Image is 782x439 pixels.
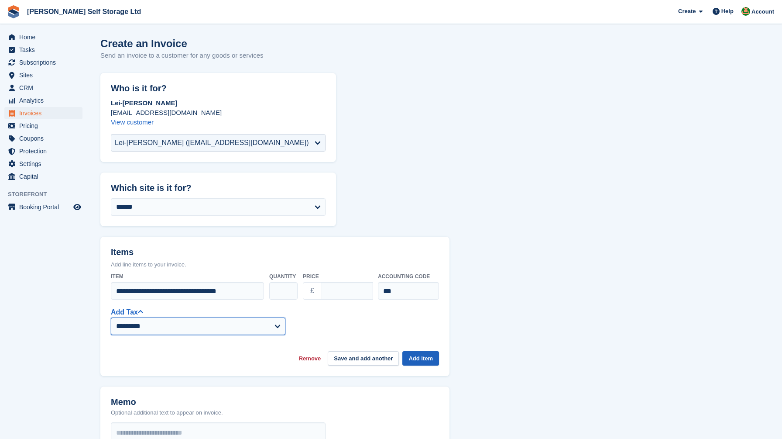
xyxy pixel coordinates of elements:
a: Remove [299,354,321,363]
span: Tasks [19,44,72,56]
a: Add Tax [111,308,143,316]
a: menu [4,158,82,170]
h2: Which site is it for? [111,183,326,193]
a: menu [4,145,82,157]
a: menu [4,44,82,56]
p: Optional additional text to appear on invoice. [111,408,223,417]
a: menu [4,56,82,69]
h2: Items [111,247,439,259]
span: Protection [19,145,72,157]
button: Save and add another [328,351,399,366]
label: Item [111,273,264,280]
div: Lei-[PERSON_NAME] ([EMAIL_ADDRESS][DOMAIN_NAME]) [115,138,309,148]
a: menu [4,132,82,145]
span: Help [721,7,734,16]
span: Subscriptions [19,56,72,69]
a: View customer [111,118,154,126]
p: Add line items to your invoice. [111,260,439,269]
span: Booking Portal [19,201,72,213]
span: CRM [19,82,72,94]
span: Account [751,7,774,16]
span: Create [678,7,696,16]
span: Storefront [8,190,87,199]
label: Quantity [269,273,298,280]
a: menu [4,120,82,132]
a: menu [4,107,82,119]
span: Analytics [19,94,72,107]
h2: Memo [111,397,223,407]
span: Coupons [19,132,72,145]
span: Sites [19,69,72,81]
a: [PERSON_NAME] Self Storage Ltd [24,4,144,19]
span: Home [19,31,72,43]
h1: Create an Invoice [100,38,264,49]
a: menu [4,94,82,107]
img: stora-icon-8386f47178a22dfd0bd8f6a31ec36ba5ce8667c1dd55bd0f319d3a0aa187defe.svg [7,5,20,18]
a: Preview store [72,202,82,212]
span: Invoices [19,107,72,119]
span: Settings [19,158,72,170]
label: Price [303,273,373,280]
p: Lei-[PERSON_NAME] [111,98,326,108]
button: Add item [402,351,439,366]
p: [EMAIL_ADDRESS][DOMAIN_NAME] [111,108,326,118]
span: Capital [19,170,72,183]
a: menu [4,201,82,213]
h2: Who is it for? [111,83,326,93]
p: Send an invoice to a customer for any goods or services [100,51,264,61]
a: menu [4,31,82,43]
a: menu [4,82,82,94]
a: menu [4,69,82,81]
img: Joshua Wild [741,7,750,16]
span: Pricing [19,120,72,132]
label: Accounting code [378,273,439,280]
a: menu [4,170,82,183]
